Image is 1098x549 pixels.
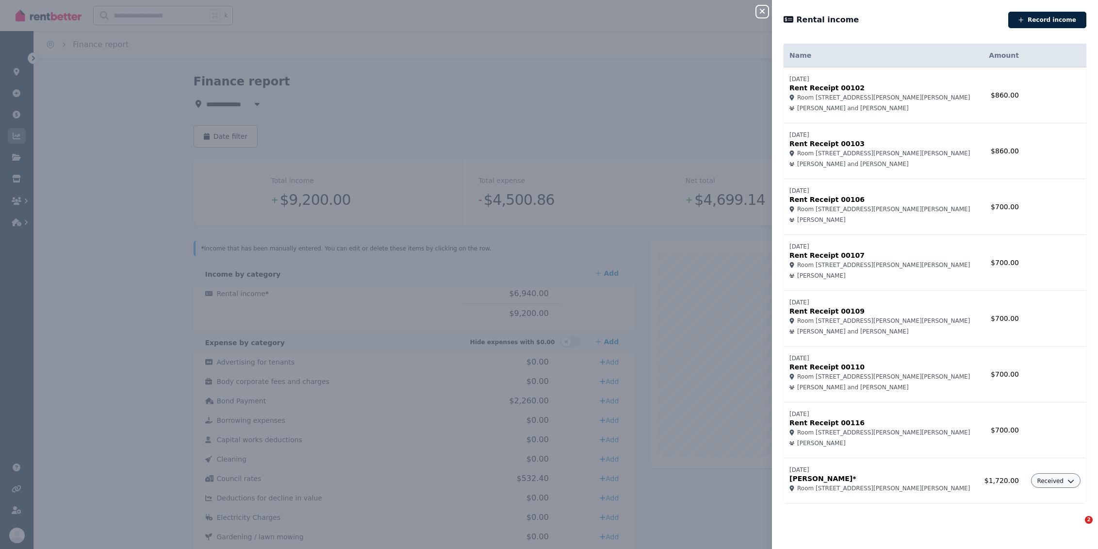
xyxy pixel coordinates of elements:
p: Rent Receipt 00110 [789,362,972,372]
span: [PERSON_NAME] [797,216,846,224]
span: Room [STREET_ADDRESS][PERSON_NAME][PERSON_NAME] [797,429,970,436]
p: [DATE] [789,187,972,195]
td: $700.00 [978,179,1025,235]
span: [PERSON_NAME] and [PERSON_NAME] [797,328,909,335]
span: Room [STREET_ADDRESS][PERSON_NAME][PERSON_NAME] [797,205,970,213]
span: 2 [1085,516,1093,524]
td: $700.00 [978,235,1025,291]
td: $860.00 [978,67,1025,123]
span: [PERSON_NAME] and [PERSON_NAME] [797,104,909,112]
td: $700.00 [978,402,1025,458]
p: [DATE] [789,466,972,474]
td: $1,720.00 [978,458,1025,503]
p: [DATE] [789,299,972,306]
p: Rent Receipt 00106 [789,195,972,204]
button: Record income [1008,12,1086,28]
p: [DATE] [789,75,972,83]
span: [PERSON_NAME] and [PERSON_NAME] [797,383,909,391]
span: Room [STREET_ADDRESS][PERSON_NAME][PERSON_NAME] [797,94,970,101]
span: [PERSON_NAME] [797,272,846,280]
th: Amount [978,44,1025,67]
span: Room [STREET_ADDRESS][PERSON_NAME][PERSON_NAME] [797,317,970,325]
p: [DATE] [789,410,972,418]
td: $860.00 [978,123,1025,179]
th: Name [784,44,978,67]
td: $700.00 [978,347,1025,402]
span: Room [STREET_ADDRESS][PERSON_NAME][PERSON_NAME] [797,261,970,269]
span: Room [STREET_ADDRESS][PERSON_NAME][PERSON_NAME] [797,373,970,381]
p: [DATE] [789,243,972,250]
p: Rent Receipt 00116 [789,418,972,428]
p: Rent Receipt 00102 [789,83,972,93]
span: Room [STREET_ADDRESS][PERSON_NAME][PERSON_NAME] [797,150,970,157]
span: Rental income [796,14,859,26]
iframe: Intercom live chat [1065,516,1088,539]
button: Received [1037,477,1074,485]
p: Rent Receipt 00107 [789,250,972,260]
p: [DATE] [789,131,972,139]
span: [PERSON_NAME] and [PERSON_NAME] [797,160,909,168]
p: [PERSON_NAME]* [789,474,972,483]
p: [DATE] [789,354,972,362]
p: Rent Receipt 00103 [789,139,972,149]
p: Rent Receipt 00109 [789,306,972,316]
span: Room [STREET_ADDRESS][PERSON_NAME][PERSON_NAME] [797,484,970,492]
span: Received [1037,477,1064,485]
span: [PERSON_NAME] [797,439,846,447]
td: $700.00 [978,291,1025,347]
